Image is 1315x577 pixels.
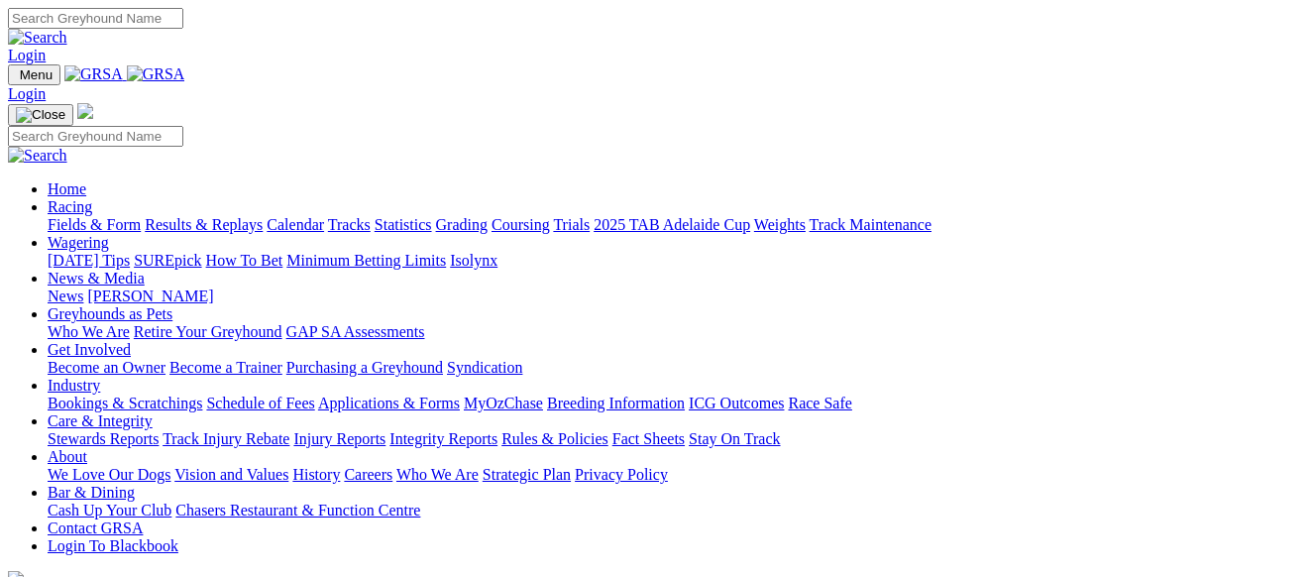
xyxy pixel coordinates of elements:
[134,252,201,269] a: SUREpick
[689,395,784,411] a: ICG Outcomes
[8,8,183,29] input: Search
[48,234,109,251] a: Wagering
[267,216,324,233] a: Calendar
[48,502,171,519] a: Cash Up Your Club
[48,448,87,465] a: About
[483,466,571,483] a: Strategic Plan
[48,288,83,304] a: News
[8,47,46,63] a: Login
[8,29,67,47] img: Search
[48,216,141,233] a: Fields & Form
[553,216,590,233] a: Trials
[328,216,371,233] a: Tracks
[16,107,65,123] img: Close
[169,359,282,376] a: Become a Trainer
[286,323,425,340] a: GAP SA Assessments
[8,126,183,147] input: Search
[450,252,497,269] a: Isolynx
[48,484,135,501] a: Bar & Dining
[286,252,446,269] a: Minimum Betting Limits
[810,216,931,233] a: Track Maintenance
[77,103,93,119] img: logo-grsa-white.png
[48,537,178,554] a: Login To Blackbook
[48,466,170,483] a: We Love Our Dogs
[612,430,685,447] a: Fact Sheets
[48,305,172,322] a: Greyhounds as Pets
[20,67,53,82] span: Menu
[48,395,1307,412] div: Industry
[127,65,185,83] img: GRSA
[48,341,131,358] a: Get Involved
[206,395,314,411] a: Schedule of Fees
[689,430,780,447] a: Stay On Track
[48,412,153,429] a: Care & Integrity
[48,430,1307,448] div: Care & Integrity
[48,252,1307,270] div: Wagering
[318,395,460,411] a: Applications & Forms
[754,216,806,233] a: Weights
[64,65,123,83] img: GRSA
[48,323,1307,341] div: Greyhounds as Pets
[48,466,1307,484] div: About
[492,216,550,233] a: Coursing
[48,395,202,411] a: Bookings & Scratchings
[206,252,283,269] a: How To Bet
[8,85,46,102] a: Login
[464,395,543,411] a: MyOzChase
[48,180,86,197] a: Home
[293,430,385,447] a: Injury Reports
[145,216,263,233] a: Results & Replays
[447,359,522,376] a: Syndication
[286,359,443,376] a: Purchasing a Greyhound
[48,359,165,376] a: Become an Owner
[594,216,750,233] a: 2025 TAB Adelaide Cup
[174,466,288,483] a: Vision and Values
[8,64,60,85] button: Toggle navigation
[501,430,608,447] a: Rules & Policies
[48,198,92,215] a: Racing
[175,502,420,519] a: Chasers Restaurant & Function Centre
[8,147,67,165] img: Search
[48,288,1307,305] div: News & Media
[134,323,282,340] a: Retire Your Greyhound
[48,270,145,287] a: News & Media
[375,216,432,233] a: Statistics
[48,216,1307,234] div: Racing
[48,502,1307,519] div: Bar & Dining
[547,395,685,411] a: Breeding Information
[436,216,488,233] a: Grading
[48,323,130,340] a: Who We Are
[48,377,100,394] a: Industry
[48,519,143,536] a: Contact GRSA
[48,359,1307,377] div: Get Involved
[48,252,130,269] a: [DATE] Tips
[344,466,392,483] a: Careers
[788,395,851,411] a: Race Safe
[396,466,479,483] a: Who We Are
[292,466,340,483] a: History
[87,288,213,304] a: [PERSON_NAME]
[575,466,668,483] a: Privacy Policy
[48,430,159,447] a: Stewards Reports
[389,430,497,447] a: Integrity Reports
[8,104,73,126] button: Toggle navigation
[163,430,289,447] a: Track Injury Rebate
